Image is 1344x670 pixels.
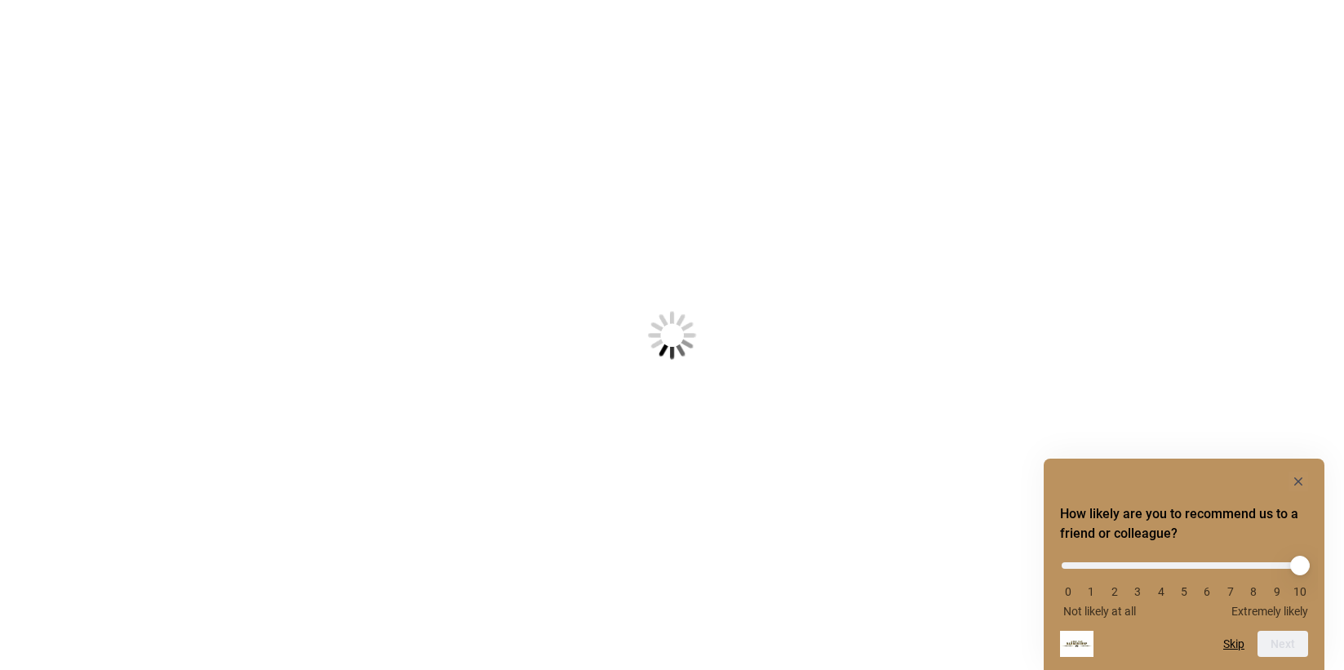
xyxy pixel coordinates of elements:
button: Skip [1223,637,1244,650]
h2: How likely are you to recommend us to a friend or colleague? Select an option from 0 to 10, with ... [1060,504,1308,544]
li: 3 [1129,585,1146,598]
li: 2 [1107,585,1123,598]
li: 4 [1153,585,1169,598]
span: Extremely likely [1231,605,1308,618]
img: Loading [568,231,777,440]
li: 1 [1083,585,1099,598]
li: 5 [1176,585,1192,598]
li: 10 [1292,585,1308,598]
li: 9 [1269,585,1285,598]
li: 6 [1199,585,1215,598]
div: How likely are you to recommend us to a friend or colleague? Select an option from 0 to 10, with ... [1060,550,1308,618]
span: Not likely at all [1063,605,1136,618]
button: Next question [1258,631,1308,657]
li: 7 [1222,585,1239,598]
li: 0 [1060,585,1076,598]
button: Hide survey [1289,472,1308,491]
div: How likely are you to recommend us to a friend or colleague? Select an option from 0 to 10, with ... [1060,472,1308,657]
li: 8 [1245,585,1262,598]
